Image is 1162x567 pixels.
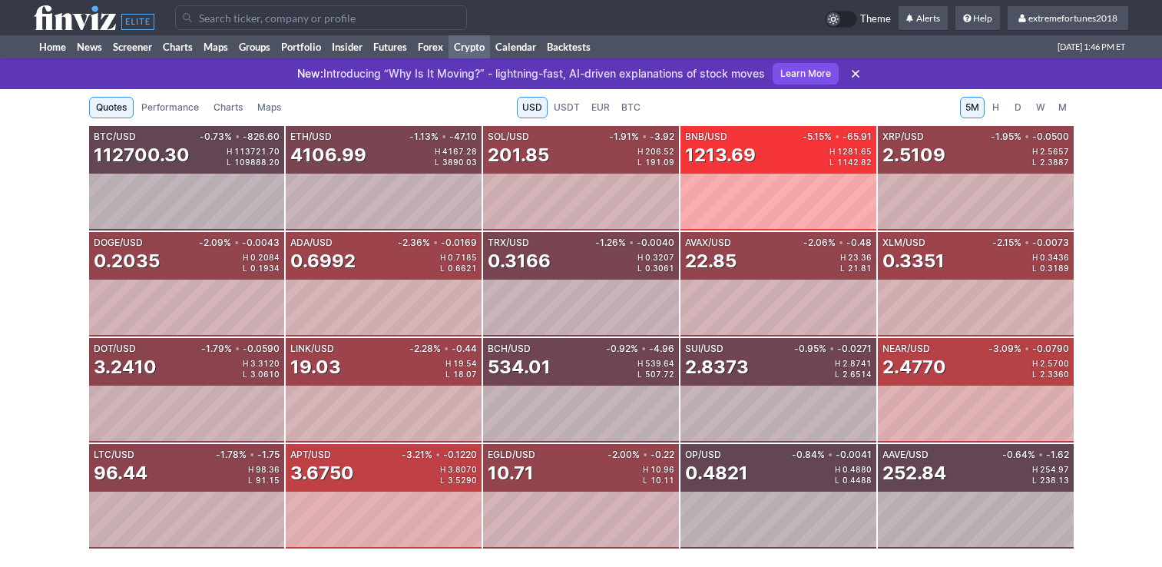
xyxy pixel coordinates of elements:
[445,360,453,367] span: H
[643,466,651,473] span: H
[257,100,281,115] span: Maps
[685,461,748,486] div: 0.4821
[1013,100,1024,115] span: D
[878,444,1074,549] a: AAVE/USD-0.64%•-1.62252.84H254.97L238.13
[488,249,551,274] div: 0.3166
[34,35,71,58] a: Home
[835,476,843,484] span: L
[955,6,1000,31] a: Help
[234,158,280,166] span: 109888.20
[1025,132,1029,141] span: •
[250,254,280,261] span: 0.2084
[882,143,945,167] div: 2.5109
[685,132,799,141] div: BNB/USD
[645,360,674,367] span: 539.64
[825,11,891,28] a: Theme
[1032,370,1040,378] span: L
[297,67,323,80] span: New:
[89,232,285,337] a: DOGE/USD-2.09%•-0.00430.2035H0.2084L0.1934
[645,370,674,378] span: 507.72
[444,344,449,353] span: •
[991,100,1001,115] span: H
[1025,344,1029,353] span: •
[440,254,448,261] span: H
[848,264,872,272] span: 21.81
[541,35,596,58] a: Backtests
[449,35,490,58] a: Crypto
[843,476,872,484] span: 0.4488
[1040,476,1069,484] span: 238.13
[840,264,848,272] span: L
[433,238,438,247] span: •
[406,344,477,353] div: -2.28% -0.44
[878,232,1074,337] a: XLM/USD-2.15%•-0.00730.3351H0.3436L0.3189
[1058,100,1068,115] span: M
[835,370,843,378] span: L
[483,232,679,337] a: TRX/USD-1.26%•-0.00400.3166H0.3207L0.3061
[488,461,534,486] div: 10.71
[435,450,440,459] span: •
[412,35,449,58] a: Forex
[789,450,872,459] div: -0.84% -0.0041
[899,6,948,31] a: Alerts
[616,97,646,118] a: BTC
[94,355,157,380] div: 3.2410
[243,264,250,272] span: L
[1035,100,1046,115] span: W
[680,444,876,549] a: OP/USD-0.84%•-0.00410.4821H0.4880L0.4488
[453,360,477,367] span: 19.54
[448,254,477,261] span: 0.7185
[592,238,674,247] div: -1.26% -0.0040
[94,143,190,167] div: 112700.30
[685,238,800,247] div: AVAX/USD
[448,476,477,484] span: 3.5290
[488,238,592,247] div: TRX/USD
[1032,254,1040,261] span: H
[641,344,646,353] span: •
[286,338,482,443] a: LINK/USD-2.28%•-0.4419.03H19.54L18.07
[586,97,615,118] a: EUR
[651,476,674,484] span: 10.11
[835,466,843,473] span: H
[442,132,446,141] span: •
[198,344,280,353] div: -1.79% -0.0590
[637,254,645,261] span: H
[1052,97,1074,118] a: M
[235,344,240,353] span: •
[643,450,647,459] span: •
[89,338,285,443] a: DOT/USD-1.79%•-0.05903.2410H3.3120L3.0610
[791,344,872,353] div: -0.95% -0.0271
[517,97,548,118] a: USD
[243,360,250,367] span: H
[878,338,1074,443] a: NEAR/USD-3.09%•-0.07902.4770H2.5700L2.3360
[108,35,157,58] a: Screener
[1058,35,1125,58] span: [DATE] 1:46 PM ET
[290,249,356,274] div: 0.6992
[882,355,946,380] div: 2.4770
[286,232,482,337] a: ADA/USD-2.36%•-0.01690.6992H0.7185L0.6621
[637,148,645,155] span: H
[989,238,1069,247] div: -2.15% -0.0073
[286,444,482,549] a: APT/USD-3.21%•-0.12203.6750H3.8070L3.5290
[442,158,477,166] span: 3890.03
[1032,466,1040,473] span: H
[233,35,276,58] a: Groups
[685,249,737,274] div: 22.85
[843,466,872,473] span: 0.4880
[198,35,233,58] a: Maps
[1040,254,1069,261] span: 0.3436
[685,355,749,380] div: 2.8373
[1028,12,1117,24] span: extremefortunes2018
[399,450,477,459] div: -3.21% -0.1220
[685,344,791,353] div: SUI/USD
[134,97,206,118] a: Performance
[94,450,214,459] div: LTC/USD
[243,370,250,378] span: L
[256,476,280,484] span: 91.15
[629,238,634,247] span: •
[483,338,679,443] a: BCH/USD-0.92%•-4.96534.01H539.64L507.72
[1032,148,1040,155] span: H
[213,450,280,459] div: -1.78% -1.75
[988,132,1069,141] div: -1.95% -0.0500
[645,254,674,261] span: 0.3207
